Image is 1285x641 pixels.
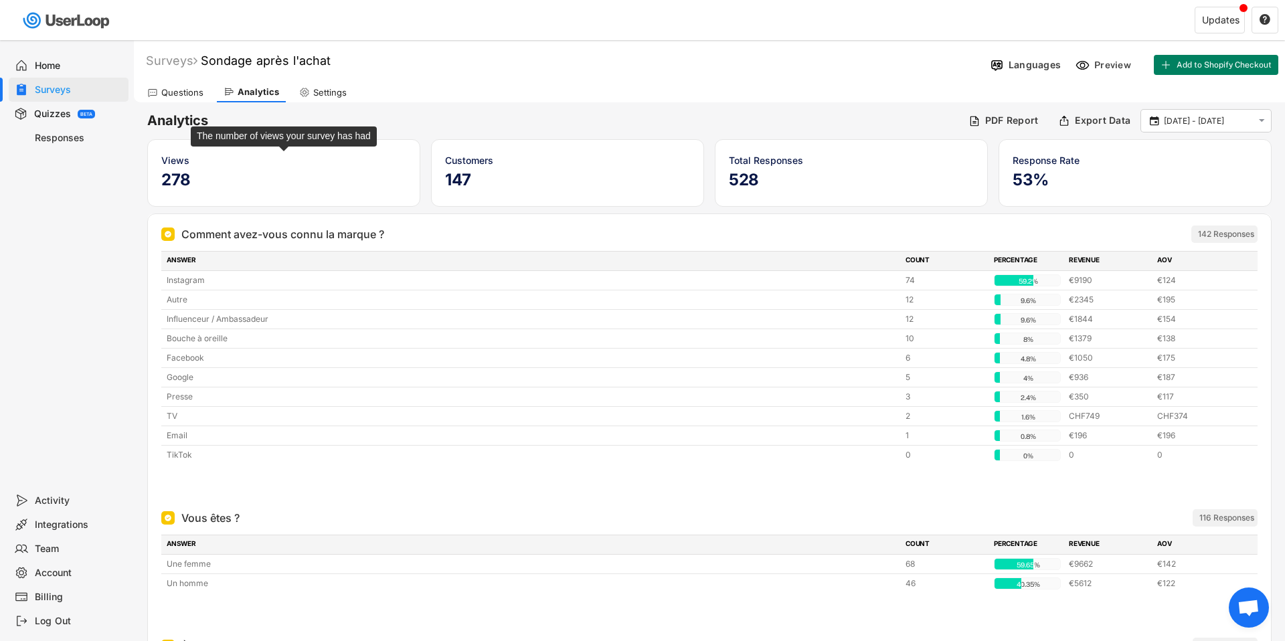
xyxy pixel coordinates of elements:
[35,615,123,628] div: Log Out
[167,255,897,267] div: ANSWER
[1157,352,1237,364] div: €175
[997,559,1059,571] div: 59.65%
[906,539,986,551] div: COUNT
[1157,577,1237,589] div: €122
[906,333,986,345] div: 10
[997,578,1059,590] div: 40.35%
[181,510,240,526] div: Vous êtes ?
[80,112,92,116] div: BETA
[994,255,1061,267] div: PERCENTAGE
[906,352,986,364] div: 6
[167,391,897,403] div: Presse
[161,170,406,190] h5: 278
[1157,430,1237,442] div: €196
[161,153,406,167] div: Views
[1157,255,1237,267] div: AOV
[1157,333,1237,345] div: €138
[167,274,897,286] div: Instagram
[906,449,986,461] div: 0
[1229,587,1269,628] div: Ouvrir le chat
[997,275,1059,287] div: 59.2%
[167,449,897,461] div: TikTok
[1069,558,1149,570] div: €9662
[167,577,897,589] div: Un homme
[1069,391,1149,403] div: €350
[1069,294,1149,306] div: €2345
[1150,114,1159,126] text: 
[1069,352,1149,364] div: €1050
[997,294,1059,306] div: 9.6%
[1094,59,1134,71] div: Preview
[1157,371,1237,383] div: €187
[1069,255,1149,267] div: REVENUE
[1157,313,1237,325] div: €154
[997,353,1059,365] div: 4.8%
[1260,13,1270,25] text: 
[1013,170,1258,190] h5: 53%
[1199,513,1254,523] div: 116 Responses
[445,170,690,190] h5: 147
[1157,294,1237,306] div: €195
[167,333,897,345] div: Bouche à oreille
[238,86,279,98] div: Analytics
[35,132,123,145] div: Responses
[1157,558,1237,570] div: €142
[1069,410,1149,422] div: CHF749
[997,314,1059,326] div: 9.6%
[164,514,172,522] img: Single Select
[146,53,197,68] div: Surveys
[313,87,347,98] div: Settings
[906,430,986,442] div: 1
[997,430,1059,442] div: 0.8%
[1069,274,1149,286] div: €9190
[997,411,1059,423] div: 1.6%
[985,114,1039,126] div: PDF Report
[906,255,986,267] div: COUNT
[1259,14,1271,26] button: 
[1202,15,1239,25] div: Updates
[906,391,986,403] div: 3
[35,591,123,604] div: Billing
[1198,229,1254,240] div: 142 Responses
[729,170,974,190] h5: 528
[445,153,690,167] div: Customers
[1148,115,1161,127] button: 
[167,371,897,383] div: Google
[34,108,71,120] div: Quizzes
[1069,577,1149,589] div: €5612
[167,294,897,306] div: Autre
[1069,430,1149,442] div: €196
[906,577,986,589] div: 46
[35,60,123,72] div: Home
[1075,114,1130,126] div: Export Data
[35,84,123,96] div: Surveys
[906,274,986,286] div: 74
[997,391,1059,403] div: 2.4%
[906,558,986,570] div: 68
[997,333,1059,345] div: 8%
[161,87,203,98] div: Questions
[164,230,172,238] img: Single Select
[1256,115,1268,126] button: 
[167,558,897,570] div: Une femme
[906,371,986,383] div: 5
[1069,371,1149,383] div: €936
[167,352,897,364] div: Facebook
[1157,391,1237,403] div: €117
[906,313,986,325] div: 12
[35,519,123,531] div: Integrations
[1154,55,1278,75] button: Add to Shopify Checkout
[729,153,974,167] div: Total Responses
[20,7,114,34] img: userloop-logo-01.svg
[1013,153,1258,167] div: Response Rate
[1069,449,1149,461] div: 0
[167,430,897,442] div: Email
[167,313,897,325] div: Influenceur / Ambassadeur
[1157,410,1237,422] div: CHF374
[167,410,897,422] div: TV
[1157,274,1237,286] div: €124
